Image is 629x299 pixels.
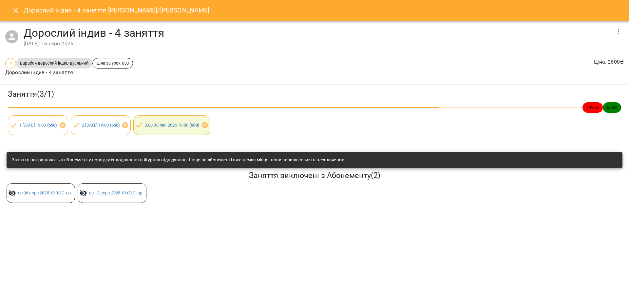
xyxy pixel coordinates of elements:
p: Дорослий індив - 4 заняття [5,69,133,76]
p: Ціна : 2600 ₴ [594,58,624,66]
a: 1.[DATE] 19:00 (650) [19,123,57,128]
h5: Заняття виключені з Абонементу ( 2 ) [7,170,622,181]
a: ср 13 серп 2025 19:00 Єгор [89,190,142,195]
b: ( 650 ) [47,123,57,128]
a: 2.[DATE] 19:00 (650) [82,123,120,128]
div: Заняття потрапляють в абонемент у порядку їх додавання в Журнал відвідувань. Якщо на абонементі в... [12,154,344,166]
a: 3.ср 30 лип 2025 19:00 (650) [145,123,199,128]
div: [DATE] - 16 серп 2025 [24,40,611,48]
button: Close [8,3,24,18]
h6: Дорослий індив - 4 заняття [PERSON_NAME]/[PERSON_NAME] [24,5,210,15]
span: 4 [6,60,16,66]
b: ( 650 ) [110,123,120,128]
span: 1950 ₴ [582,104,603,110]
span: Барабан дорослий індивідуальний [16,60,92,66]
span: Ціна за урок 650 [93,60,133,66]
span: 650 ₴ [603,104,621,110]
div: 1.[DATE] 19:00 (650) [8,115,68,135]
div: 2.[DATE] 19:00 (650) [71,115,131,135]
div: 3.ср 30 лип 2025 19:00 (650) [133,115,210,135]
b: ( 650 ) [189,123,199,128]
h4: Дорослий індив - 4 заняття [24,26,611,40]
a: ср 06 серп 2025 19:00 Єгор [18,190,71,195]
h3: Заняття ( 3 / 1 ) [8,89,621,99]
